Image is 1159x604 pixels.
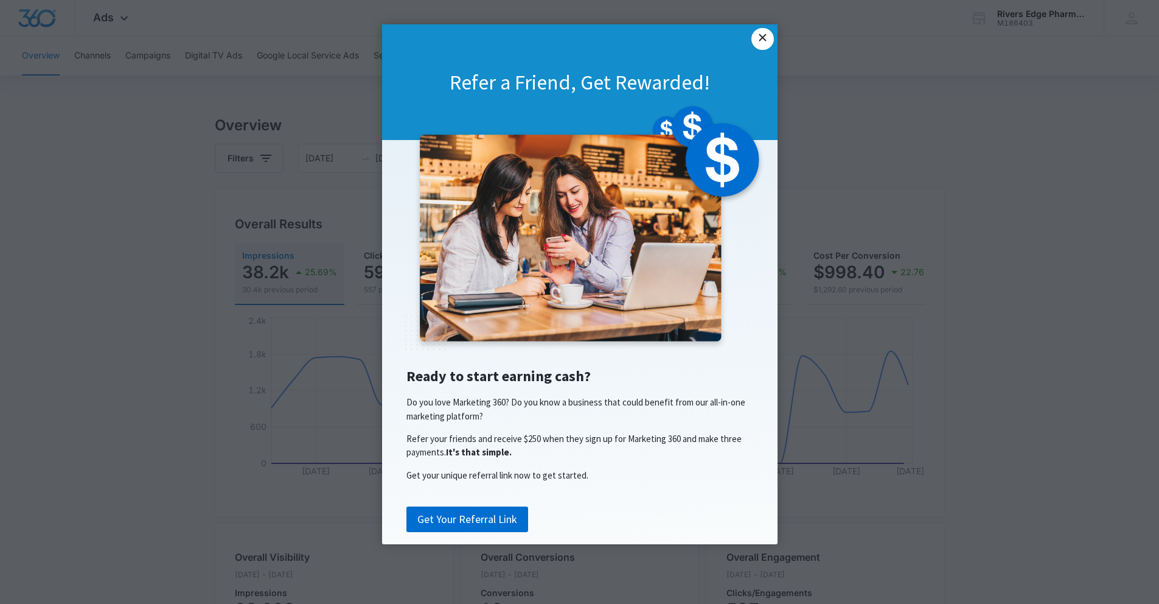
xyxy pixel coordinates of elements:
[382,69,778,96] h1: Refer a Friend, Get Rewarded!
[406,396,745,421] span: Do you love Marketing 360? Do you know a business that could benefit from our all-in-one marketin...
[406,367,591,385] span: Ready to start earning cash?
[406,433,742,458] span: Refer your friends and receive $250 when they sign up for Marketing 360 and make three payments.
[406,507,528,532] a: Get Your Referral Link
[446,446,512,458] span: It's that simple.
[751,28,773,50] a: Close modal
[406,469,588,481] span: Get your unique referral link now to get started.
